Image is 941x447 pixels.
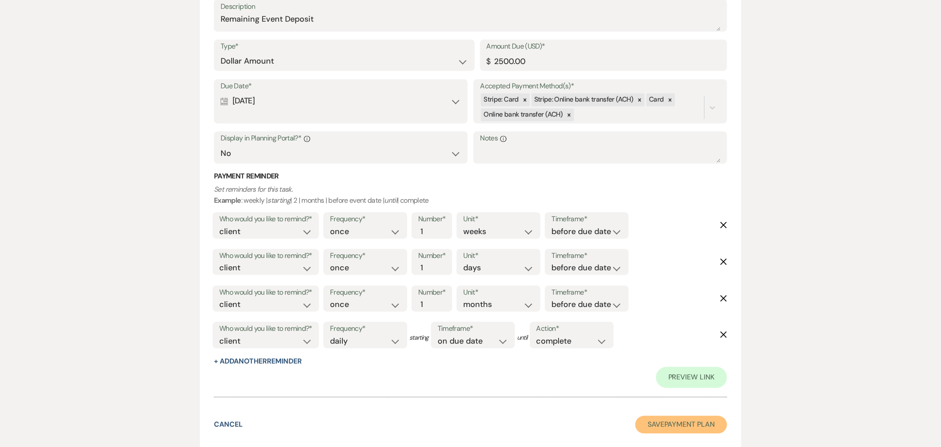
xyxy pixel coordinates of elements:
[418,250,446,263] label: Number*
[551,213,622,226] label: Timeframe*
[487,56,491,68] div: $
[214,196,241,205] b: Example
[534,95,634,104] span: Stripe: Online bank transfer (ACH)
[409,333,429,343] span: starting
[438,323,508,336] label: Timeframe*
[221,133,461,145] label: Display in Planning Portal?*
[214,421,243,428] button: Cancel
[635,416,727,434] button: SavePayment Plan
[463,250,534,263] label: Unit*
[418,287,446,299] label: Number*
[418,213,446,226] label: Number*
[221,0,720,13] label: Description
[551,250,622,263] label: Timeframe*
[221,41,468,53] label: Type*
[649,95,664,104] span: Card
[480,133,720,145] label: Notes
[219,323,312,336] label: Who would you like to remind?*
[517,333,528,343] span: until
[656,367,727,388] a: Preview Link
[214,172,727,182] h3: Payment Reminder
[484,110,562,119] span: Online bank transfer (ACH)
[214,184,727,207] p: : weekly | | 2 | months | before event date | | complete
[330,213,401,226] label: Frequency*
[219,250,312,263] label: Who would you like to remind?*
[463,213,534,226] label: Unit*
[330,250,401,263] label: Frequency*
[330,323,401,336] label: Frequency*
[487,41,720,53] label: Amount Due (USD)*
[551,287,622,299] label: Timeframe*
[536,323,607,336] label: Action*
[214,185,292,194] i: Set reminders for this task.
[480,80,720,93] label: Accepted Payment Method(s)*
[219,287,312,299] label: Who would you like to remind?*
[221,13,720,31] textarea: Remaining Event Deposit
[330,287,401,299] label: Frequency*
[463,287,534,299] label: Unit*
[214,358,301,365] button: + AddAnotherReminder
[221,80,461,93] label: Due Date*
[221,93,461,110] div: [DATE]
[384,196,397,205] i: until
[267,196,290,205] i: starting
[484,95,518,104] span: Stripe: Card
[219,213,312,226] label: Who would you like to remind?*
